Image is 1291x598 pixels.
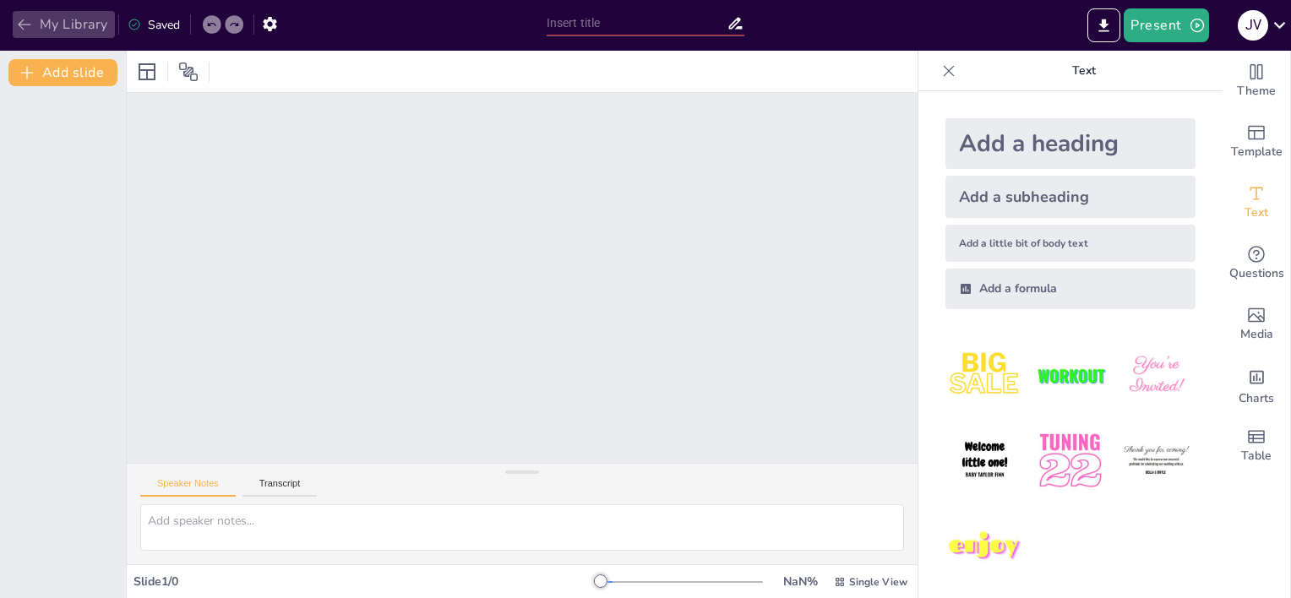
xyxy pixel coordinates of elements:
[128,17,180,33] div: Saved
[1241,447,1272,465] span: Table
[1087,8,1120,42] button: Export to PowerPoint
[1229,264,1284,283] span: Questions
[1223,111,1290,172] div: Add ready made slides
[133,58,161,85] div: Layout
[1239,389,1274,408] span: Charts
[1031,421,1109,500] img: 5.jpeg
[1117,421,1196,500] img: 6.jpeg
[945,508,1024,586] img: 7.jpeg
[1223,416,1290,476] div: Add a table
[1245,204,1268,222] span: Text
[945,176,1196,218] div: Add a subheading
[1223,233,1290,294] div: Get real-time input from your audience
[178,62,199,82] span: Position
[1124,8,1208,42] button: Present
[1223,294,1290,355] div: Add images, graphics, shapes or video
[849,575,907,589] span: Single View
[547,11,727,35] input: Insert title
[8,59,117,86] button: Add slide
[242,478,318,497] button: Transcript
[945,421,1024,500] img: 4.jpeg
[962,51,1206,91] p: Text
[13,11,115,38] button: My Library
[945,118,1196,169] div: Add a heading
[945,269,1196,309] div: Add a formula
[133,574,601,590] div: Slide 1 / 0
[1223,51,1290,111] div: Change the overall theme
[1031,336,1109,415] img: 2.jpeg
[1117,336,1196,415] img: 3.jpeg
[1240,325,1273,344] span: Media
[1223,355,1290,416] div: Add charts and graphs
[1231,143,1283,161] span: Template
[140,478,236,497] button: Speaker Notes
[780,574,820,590] div: NaN %
[1238,8,1268,42] button: J V
[945,225,1196,262] div: Add a little bit of body text
[945,336,1024,415] img: 1.jpeg
[1223,172,1290,233] div: Add text boxes
[1237,82,1276,101] span: Theme
[1238,10,1268,41] div: J V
